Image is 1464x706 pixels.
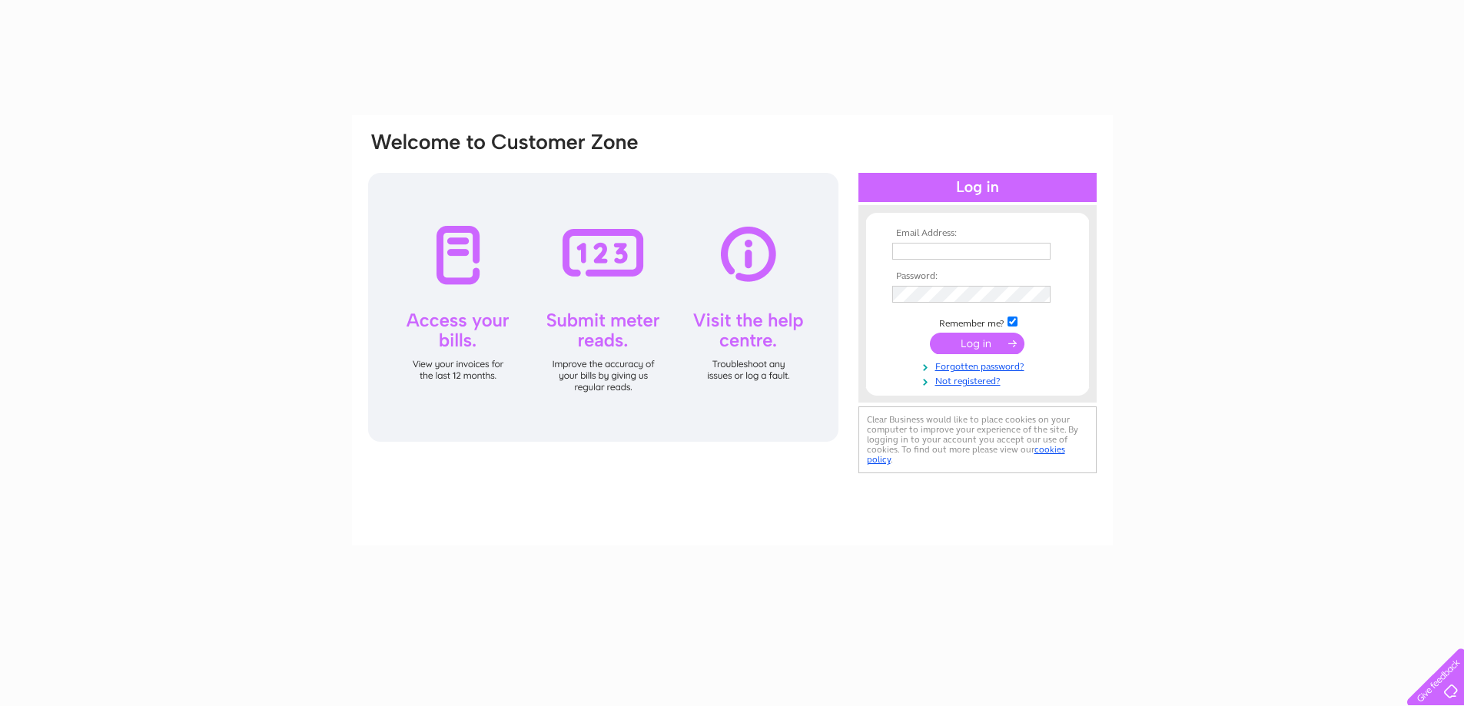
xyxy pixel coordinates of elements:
[888,314,1067,330] td: Remember me?
[888,228,1067,239] th: Email Address:
[867,444,1065,465] a: cookies policy
[888,271,1067,282] th: Password:
[858,406,1097,473] div: Clear Business would like to place cookies on your computer to improve your experience of the sit...
[892,358,1067,373] a: Forgotten password?
[930,333,1024,354] input: Submit
[892,373,1067,387] a: Not registered?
